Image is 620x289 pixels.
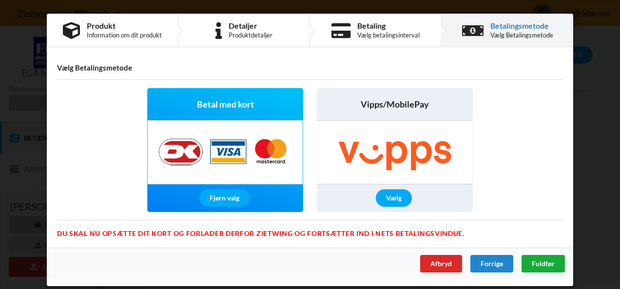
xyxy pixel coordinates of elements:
[199,189,250,207] div: Fjern valg
[57,220,563,231] div: Du skal nu opsætte dit kort og forlader derfor Zietwing og fortsætter ind i Nets betalingsvindue.
[229,31,272,39] div: Produktdetaljer
[87,22,162,30] div: Produkt
[357,22,420,30] div: Betaling
[420,255,462,272] div: Afbryd
[317,121,472,184] img: Vipps/MobilePay
[229,22,272,30] div: Detaljer
[197,98,254,110] span: Betal med kort
[490,31,553,39] div: Vælg Betalingsmetode
[376,189,412,207] div: Vælg
[361,98,429,110] span: Vipps/MobilePay
[57,63,563,72] h4: Vælg Betalingsmetode
[532,259,555,268] span: Fuldfør
[357,31,420,39] div: Vælg betalingsinterval
[470,255,513,272] div: Forrige
[490,22,553,30] div: Betalingsmetode
[149,121,302,184] img: Nets
[87,31,162,39] div: Information om dit produkt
